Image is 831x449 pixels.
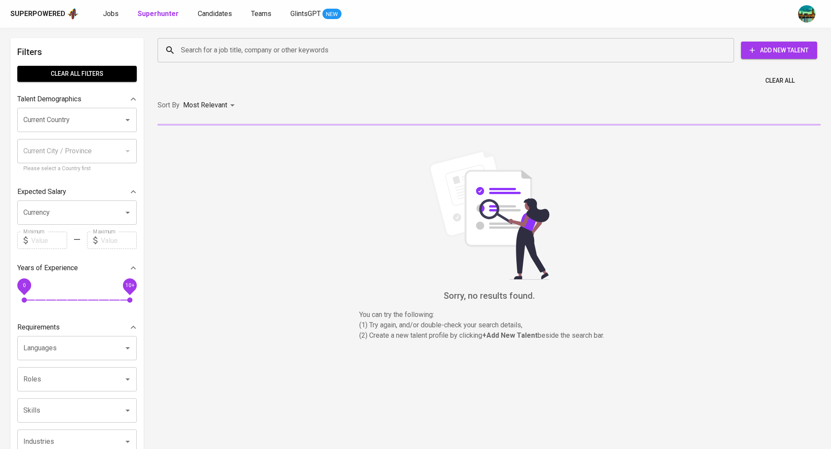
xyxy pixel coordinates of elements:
[17,263,78,273] p: Years of Experience
[183,100,227,110] p: Most Relevant
[103,10,119,18] span: Jobs
[122,436,134,448] button: Open
[17,322,60,333] p: Requirements
[251,10,271,18] span: Teams
[17,187,66,197] p: Expected Salary
[198,10,232,18] span: Candidates
[251,9,273,19] a: Teams
[23,165,131,173] p: Please select a Country first
[122,373,134,385] button: Open
[290,9,341,19] a: GlintsGPT NEW
[482,331,538,339] b: + Add New Talent
[290,10,321,18] span: GlintsGPT
[101,232,137,249] input: Value
[748,45,810,56] span: Add New Talent
[17,259,137,277] div: Years of Experience
[359,310,619,320] p: You can try the following :
[17,319,137,336] div: Requirements
[138,10,179,18] b: Superhunter
[122,114,134,126] button: Open
[17,90,137,108] div: Talent Demographics
[424,150,554,280] img: file_searching.svg
[103,9,120,19] a: Jobs
[798,5,815,23] img: a5d44b89-0c59-4c54-99d0-a63b29d42bd3.jpg
[17,94,81,104] p: Talent Demographics
[765,75,795,86] span: Clear All
[359,320,619,330] p: (1) Try again, and/or double-check your search details,
[138,9,180,19] a: Superhunter
[122,404,134,417] button: Open
[359,330,619,341] p: (2) Create a new talent profile by clicking beside the search bar.
[17,45,137,59] h6: Filters
[10,9,65,19] div: Superpowered
[23,282,26,288] span: 0
[762,73,798,89] button: Clear All
[183,97,238,113] div: Most Relevant
[67,7,79,20] img: app logo
[125,282,134,288] span: 10+
[24,68,130,79] span: Clear All filters
[198,9,234,19] a: Candidates
[17,183,137,200] div: Expected Salary
[17,66,137,82] button: Clear All filters
[158,100,180,110] p: Sort By
[158,289,821,303] h6: Sorry, no results found.
[122,207,134,219] button: Open
[322,10,341,19] span: NEW
[31,232,67,249] input: Value
[741,42,817,59] button: Add New Talent
[10,7,79,20] a: Superpoweredapp logo
[122,342,134,354] button: Open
